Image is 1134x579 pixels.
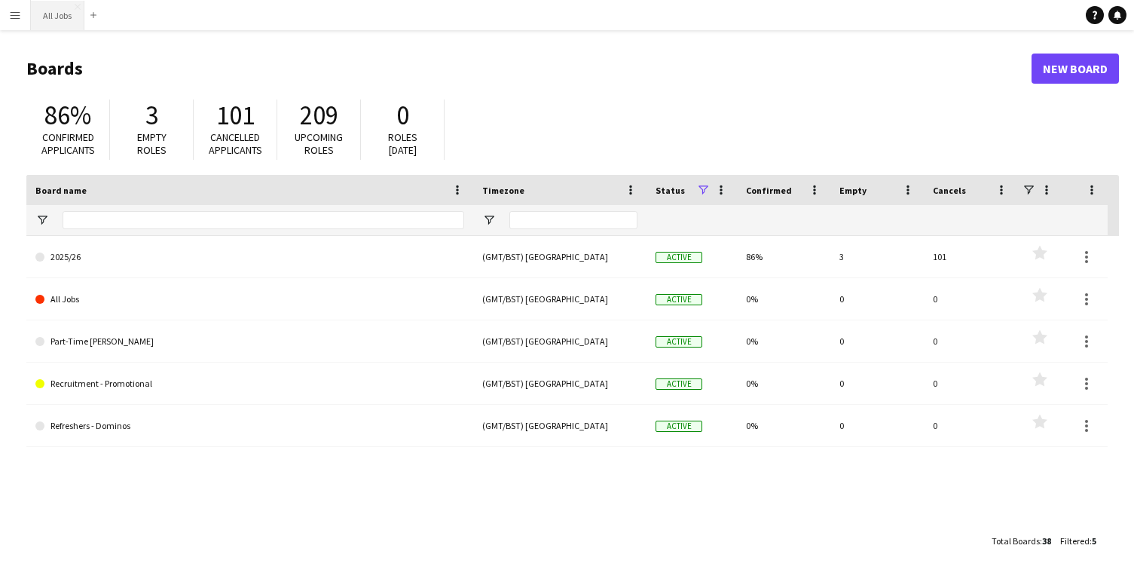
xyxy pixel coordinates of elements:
div: 0 [830,320,924,362]
div: 0 [830,278,924,320]
div: (GMT/BST) [GEOGRAPHIC_DATA] [473,278,646,320]
span: Cancels [933,185,966,196]
div: (GMT/BST) [GEOGRAPHIC_DATA] [473,236,646,277]
span: 101 [216,99,255,132]
div: 0 [924,363,1017,404]
div: (GMT/BST) [GEOGRAPHIC_DATA] [473,363,646,404]
span: Active [656,378,702,390]
div: : [992,526,1051,556]
a: New Board [1032,54,1119,84]
button: Open Filter Menu [482,213,496,227]
a: Refreshers - Dominos [35,405,464,447]
input: Board name Filter Input [63,211,464,229]
span: Total Boards [992,535,1040,547]
span: Empty roles [137,130,167,157]
span: Active [656,421,702,432]
span: 86% [44,99,91,132]
div: 0% [737,278,830,320]
span: Active [656,294,702,305]
span: 0 [396,99,409,132]
a: Part-Time [PERSON_NAME] [35,320,464,363]
span: Timezone [482,185,524,196]
span: 3 [145,99,158,132]
span: Filtered [1060,535,1090,547]
span: Roles [DATE] [388,130,417,157]
div: 0 [924,278,1017,320]
div: (GMT/BST) [GEOGRAPHIC_DATA] [473,320,646,362]
div: : [1060,526,1096,556]
span: 209 [300,99,338,132]
div: 0 [924,320,1017,362]
span: Board name [35,185,87,196]
input: Timezone Filter Input [509,211,637,229]
div: 0% [737,363,830,404]
span: Upcoming roles [295,130,343,157]
a: 2025/26 [35,236,464,278]
span: Confirmed [746,185,792,196]
span: Cancelled applicants [209,130,262,157]
span: 5 [1092,535,1096,547]
button: All Jobs [31,1,84,30]
div: 86% [737,236,830,277]
button: Open Filter Menu [35,213,49,227]
a: Recruitment - Promotional [35,363,464,405]
div: 0% [737,405,830,446]
div: 0 [830,363,924,404]
span: 38 [1042,535,1051,547]
div: (GMT/BST) [GEOGRAPHIC_DATA] [473,405,646,446]
a: All Jobs [35,278,464,320]
span: Confirmed applicants [41,130,95,157]
div: 101 [924,236,1017,277]
span: Active [656,252,702,263]
span: Empty [839,185,867,196]
div: 0% [737,320,830,362]
div: 0 [830,405,924,446]
div: 0 [924,405,1017,446]
div: 3 [830,236,924,277]
h1: Boards [26,57,1032,80]
span: Status [656,185,685,196]
span: Active [656,336,702,348]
